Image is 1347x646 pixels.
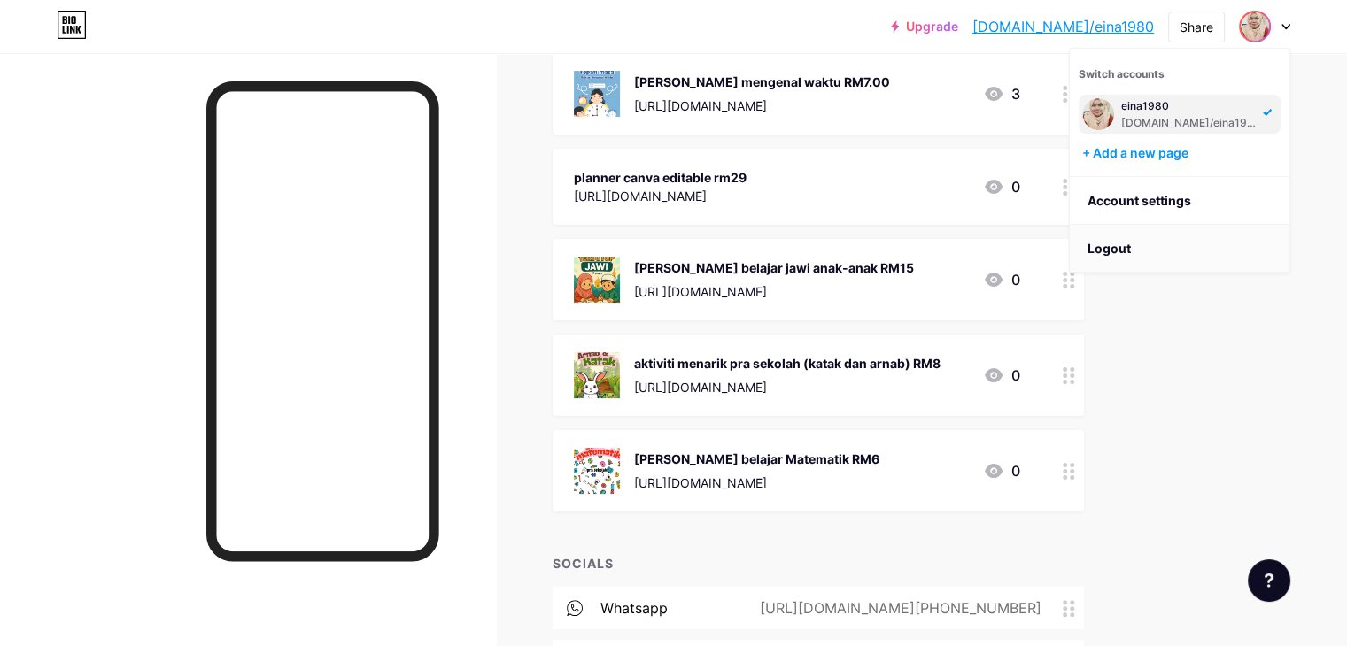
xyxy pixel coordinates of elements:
[634,73,890,91] div: [PERSON_NAME] mengenal waktu RM7.00
[1082,98,1114,130] img: eina1980
[634,258,914,277] div: [PERSON_NAME] belajar jawi anak-anak RM15
[1241,12,1269,41] img: eina1980
[634,473,879,492] div: [URL][DOMAIN_NAME]
[574,168,747,187] div: planner canva editable rm29
[574,352,620,398] img: aktiviti menarik pra sekolah (katak dan arnab) RM8
[634,354,941,373] div: aktiviti menarik pra sekolah (katak dan arnab) RM8
[634,378,941,396] div: [URL][DOMAIN_NAME]
[732,597,1063,619] div: [URL][DOMAIN_NAME][PHONE_NUMBER]
[983,365,1020,386] div: 0
[1180,18,1213,36] div: Share
[634,282,914,301] div: [URL][DOMAIN_NAME]
[574,448,620,494] img: Asas belajar Matematik RM6
[574,187,747,205] div: [URL][DOMAIN_NAME]
[1082,144,1281,162] div: + Add a new page
[983,83,1020,104] div: 3
[574,257,620,303] img: Mari belajar jawi anak-anak RM15
[1079,67,1165,81] span: Switch accounts
[600,597,668,619] div: whatsapp
[634,450,879,468] div: [PERSON_NAME] belajar Matematik RM6
[983,176,1020,197] div: 0
[983,460,1020,481] div: 0
[891,19,958,34] a: Upgrade
[983,269,1020,290] div: 0
[1070,225,1289,273] li: Logout
[553,554,1084,573] div: SOCIALS
[1070,177,1289,225] a: Account settings
[634,96,890,115] div: [URL][DOMAIN_NAME]
[1121,99,1258,113] div: eina1980
[1121,116,1258,130] div: [DOMAIN_NAME]/eina1980
[972,16,1154,37] a: [DOMAIN_NAME]/eina1980
[574,71,620,117] img: siri mengenal waktu RM7.00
